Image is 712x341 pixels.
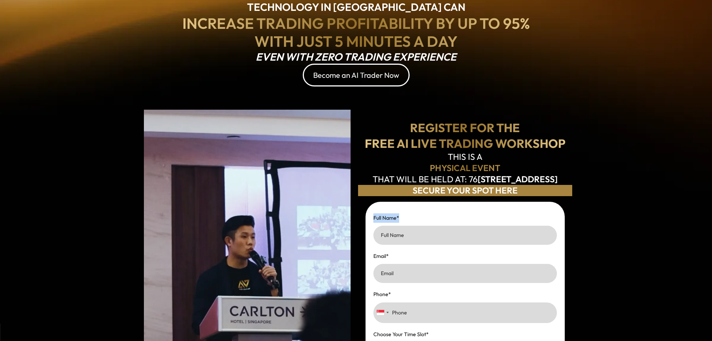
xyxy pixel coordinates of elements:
[358,151,572,162] h2: THIS IS A
[373,330,429,339] label: Choose Your Time Slot
[358,174,572,185] p: THAT WILL BE HELD AT: 76
[358,120,572,136] h1: REGISTER FOR THE
[182,14,530,51] strong: INCREASE TRADING PROFITABILITY BY UP TO 95% WITH JUST 5 MINUTES A DAY
[373,302,557,323] input: Phone
[373,264,557,283] input: Email
[313,70,399,80] div: Become an AI Trader Now
[413,185,518,196] strong: SECURE YOUR SPOT HERE
[430,162,500,173] strong: PHYSICAL EVENT
[256,50,456,63] em: EVEN WITH ZERO TRADING EXPERIENCE
[374,303,391,323] div: Singapore: +65
[373,213,399,223] label: Full Name
[478,174,558,185] strong: [STREET_ADDRESS]
[303,64,410,86] button: Become an AI Trader Now
[373,252,389,261] label: Email
[358,136,572,152] h1: FREE AI LIVE TRADING WORKSHOP
[373,290,391,299] label: Phone
[373,226,557,245] input: Full Name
